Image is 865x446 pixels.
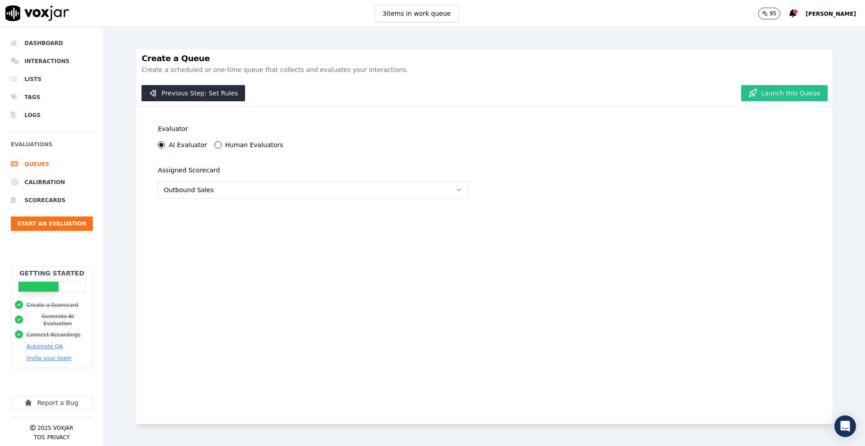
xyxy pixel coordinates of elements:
[806,8,865,19] button: [PERSON_NAME]
[741,85,827,101] button: Launch this Queue
[834,415,856,437] div: Open Intercom Messenger
[27,331,81,338] button: Connect Recordings
[27,343,63,350] button: Automate QA
[158,167,220,174] label: Assigned Scorecard
[11,106,93,124] a: Logs
[27,313,89,327] button: Generate AI Evaluation
[375,5,459,22] button: 3items in work queue
[11,191,93,209] a: Scorecards
[5,5,69,21] img: voxjar logo
[11,139,93,155] h6: Evaluations
[27,355,71,362] button: Invite your team
[758,8,780,19] button: 95
[47,434,70,441] button: Privacy
[158,125,188,132] label: Evaluator
[37,424,73,432] p: 2025 Voxjar
[11,70,93,88] a: Lists
[806,11,856,17] span: [PERSON_NAME]
[27,302,78,309] button: Create a Scorecard
[11,34,93,52] a: Dashboard
[11,396,93,410] button: Report a Bug
[225,142,283,148] label: Human Evaluators
[141,65,827,74] p: Create a scheduled or one-time queue that collects and evaluates your interactions.
[19,269,84,278] h2: Getting Started
[141,54,827,63] h3: Create a Queue
[34,434,45,441] button: TOS
[758,8,789,19] button: 95
[164,185,214,194] span: Outbound Sales
[11,155,93,173] a: Queues
[141,85,245,101] button: Previous Step: Set Rules
[11,88,93,106] a: Tags
[11,173,93,191] a: Calibration
[769,10,776,17] p: 95
[11,52,93,70] a: Interactions
[11,216,93,231] button: Start an Evaluation
[168,142,207,148] label: AI Evaluator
